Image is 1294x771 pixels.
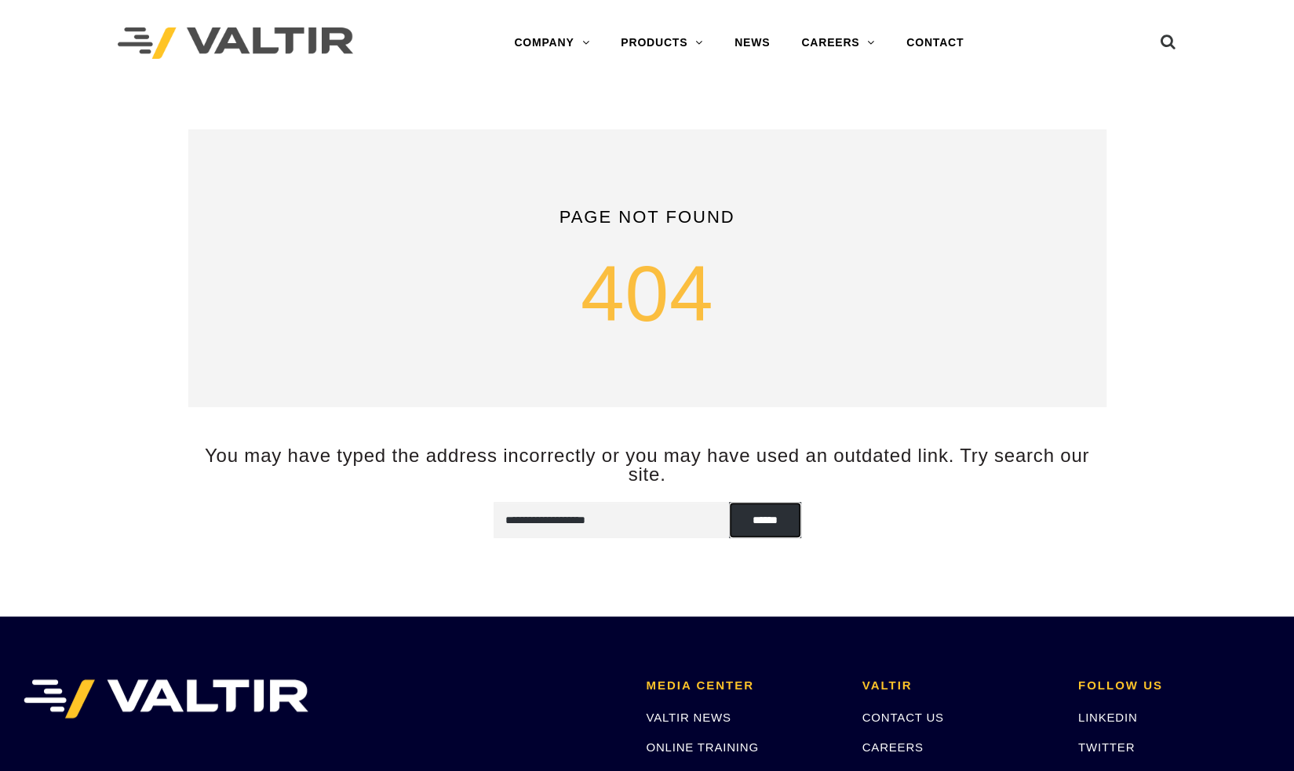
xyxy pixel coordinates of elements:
img: VALTIR [24,679,308,718]
a: VALTIR NEWS [646,711,731,724]
h2: FOLLOW US [1078,679,1270,693]
a: NEWS [719,27,786,59]
a: COMPANY [498,27,605,59]
a: CAREERS [786,27,891,59]
h3: Page not found [212,208,1083,227]
p: You may have typed the address incorrectly or you may have used an outdated link. Try search our ... [188,446,1106,483]
h1: 404 [212,250,1083,336]
a: ONLINE TRAINING [646,740,758,754]
a: LINKEDIN [1078,711,1138,724]
a: CONTACT [891,27,979,59]
h2: VALTIR [862,679,1055,693]
a: CONTACT US [862,711,944,724]
a: TWITTER [1078,740,1135,754]
img: Valtir [118,27,353,60]
a: PRODUCTS [605,27,719,59]
h2: MEDIA CENTER [646,679,838,693]
a: CAREERS [862,740,924,754]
